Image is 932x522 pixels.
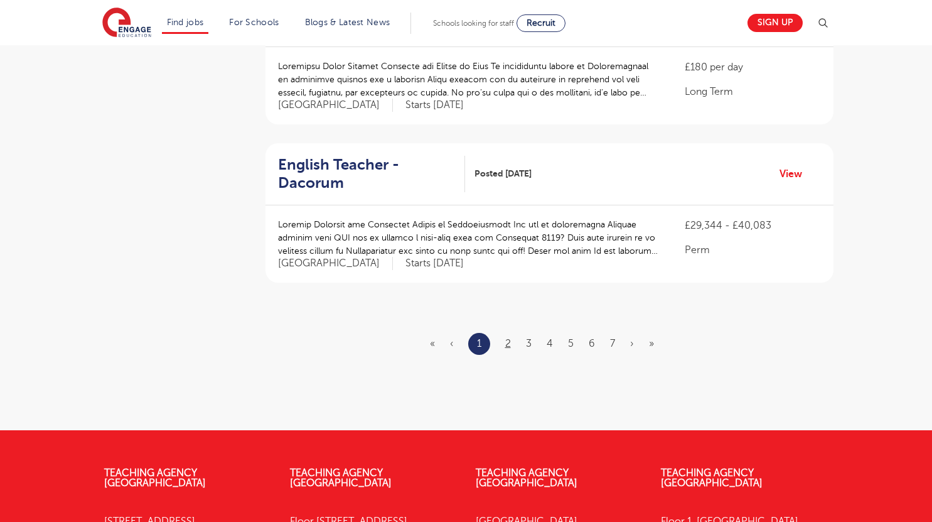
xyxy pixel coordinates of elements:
span: ‹ [450,338,453,349]
p: Long Term [685,84,820,99]
p: Starts [DATE] [405,99,464,112]
h2: English Teacher - Dacorum [278,156,455,192]
span: Schools looking for staff [433,19,514,28]
a: 2 [505,338,511,349]
span: Posted [DATE] [474,167,532,180]
a: Blogs & Latest News [305,18,390,27]
a: 4 [547,338,553,349]
a: For Schools [229,18,279,27]
p: Perm [685,242,820,258]
a: 5 [568,338,574,349]
p: Starts [DATE] [405,257,464,270]
a: Teaching Agency [GEOGRAPHIC_DATA] [290,467,392,489]
a: Sign up [747,14,803,32]
span: [GEOGRAPHIC_DATA] [278,99,393,112]
span: [GEOGRAPHIC_DATA] [278,257,393,270]
p: Loremipsu Dolor Sitamet Consecte adi Elitse do Eius Te incididuntu labore et Doloremagnaal en adm... [278,60,660,99]
a: Teaching Agency [GEOGRAPHIC_DATA] [476,467,577,489]
span: Recruit [527,18,555,28]
p: Loremip Dolorsit ame Consectet Adipis el Seddoeiusmodt Inc utl et doloremagna Aliquae adminim ven... [278,218,660,258]
a: English Teacher - Dacorum [278,156,465,192]
img: Engage Education [102,8,151,39]
a: Teaching Agency [GEOGRAPHIC_DATA] [661,467,763,489]
a: Teaching Agency [GEOGRAPHIC_DATA] [104,467,206,489]
a: 7 [610,338,615,349]
p: £180 per day [685,60,820,75]
span: « [430,338,435,349]
a: Find jobs [167,18,204,27]
a: 1 [477,335,481,352]
a: Recruit [517,14,565,32]
p: £29,344 - £40,083 [685,218,820,233]
a: 6 [589,338,595,349]
a: Last [649,338,654,349]
a: 3 [526,338,532,349]
a: Next [630,338,634,349]
a: View [779,166,811,182]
